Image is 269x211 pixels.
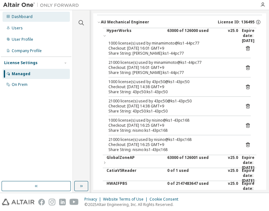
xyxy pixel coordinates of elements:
[167,28,224,43] div: 63000 of 126000 used
[108,79,235,84] div: 1000 license(s) used by 43pc50@ks1-43pc50
[84,197,103,202] div: Privacy
[167,168,224,183] div: 0 of 1 used
[38,199,45,205] img: facebook.svg
[218,20,254,25] span: License ID: 136495
[228,168,238,183] div: v25.0
[108,104,235,109] div: Checkout: [DATE] 14:38 GMT+9
[108,89,235,94] div: Share String: 43pc50:ks1-43pc50
[107,181,163,196] div: HWAIFPBS
[2,199,34,205] img: altair_logo.svg
[108,147,235,152] div: Share String: nisino:ks1-43pc168
[101,20,149,25] div: AU Mechanical Engineer
[107,168,163,183] div: CatiaV5Reader
[108,137,235,142] div: 21000 license(s) used by nisino@ks1-43pc168
[242,28,256,43] div: Expire date: [DATE]
[108,128,235,133] div: Share String: nisino:ks1-43pc168
[108,99,235,104] div: 21000 license(s) used by 43pc50@ks1-43pc50
[108,109,235,114] div: Share String: 43pc50:ks1-43pc50
[59,199,66,205] img: linkedin.svg
[107,168,256,183] button: CatiaV5Reader0 of 1 usedv25.0Expire date:[DATE]
[103,197,150,202] div: Website Terms of Use
[108,118,235,123] div: 1000 license(s) used by nisino@ks1-43pc168
[150,197,182,202] div: Cookie Consent
[12,14,33,19] div: Dashboard
[107,181,256,196] button: HWAIFPBS0 of 2147483647 usedv25.0Expire date:[DATE]
[12,82,28,87] div: On Prem
[84,202,182,207] p: © 2025 Altair Engineering, Inc. All Rights Reserved.
[3,2,82,8] img: Altair One
[49,199,55,205] img: instagram.svg
[228,28,238,43] div: v25.0
[12,71,30,76] div: Managed
[108,46,235,51] div: Checkout: [DATE] 16:01 GMT+9
[108,123,235,128] div: Checkout: [DATE] 16:25 GMT+9
[107,155,163,170] div: GlobalZoneAP
[97,15,262,29] button: AU Mechanical EngineerLicense ID: 136495
[228,155,238,170] div: v25.0
[12,37,33,42] div: User Profile
[108,51,235,56] div: Share String: [PERSON_NAME]:ks1-44pc77
[103,155,256,170] button: GlobalZoneAP63000 of 126001 usedv25.0Expire date:[DATE]
[108,84,235,89] div: Checkout: [DATE] 14:38 GMT+9
[108,41,235,46] div: 1000 license(s) used by minamimoto@ks1-44pc77
[108,70,235,75] div: Share String: [PERSON_NAME]:ks1-44pc77
[108,65,235,70] div: Checkout: [DATE] 16:01 GMT+9
[167,155,224,170] div: 63000 of 126001 used
[242,168,256,183] div: Expire date: [DATE]
[12,48,42,53] div: Company Profile
[108,60,235,65] div: 21000 license(s) used by minamimoto@ks1-44pc77
[107,28,163,43] div: HyperWorks
[70,199,79,205] img: youtube.svg
[242,181,256,196] div: Expire date: [DATE]
[103,28,256,43] button: HyperWorks63000 of 126000 usedv25.0Expire date:[DATE]
[12,26,23,31] div: Users
[228,181,238,196] div: v25.0
[242,155,256,170] div: Expire date: [DATE]
[108,142,235,147] div: Checkout: [DATE] 16:25 GMT+9
[4,60,38,65] div: License Settings
[167,181,224,196] div: 0 of 2147483647 used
